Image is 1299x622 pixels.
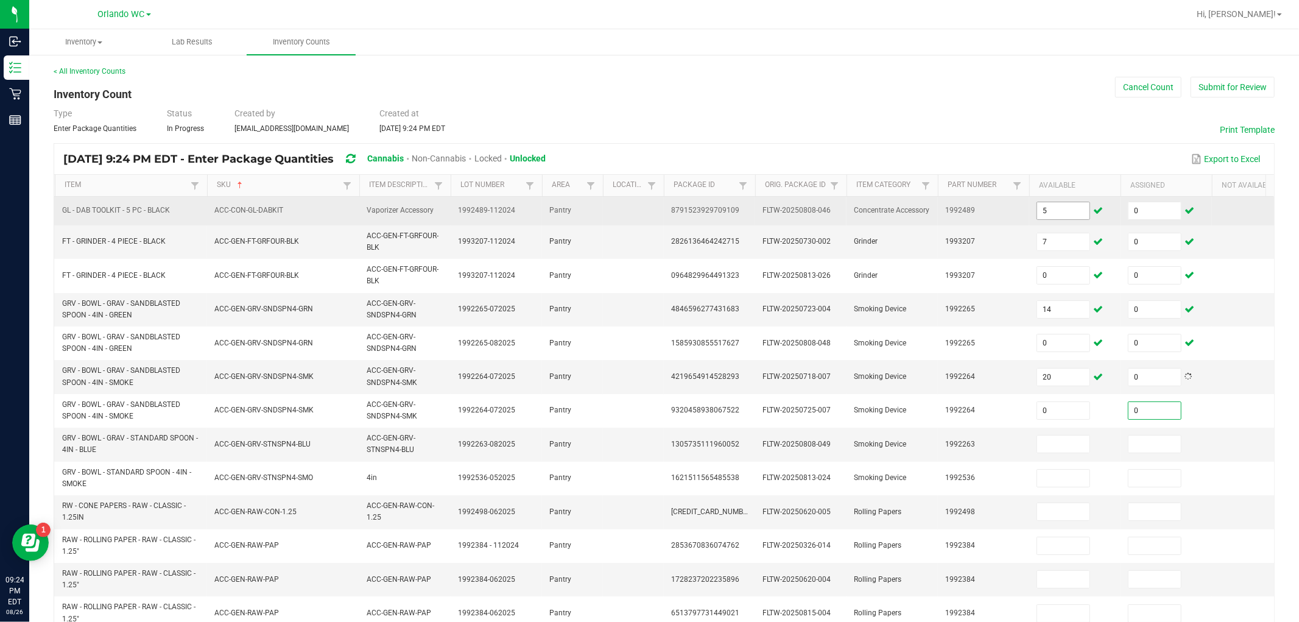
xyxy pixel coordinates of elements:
span: FLTW-20250808-049 [762,440,831,448]
span: GRV - BOWL - GRAV - SANDBLASTED SPOON - 4IN - GREEN [62,333,180,353]
span: FLTW-20250620-005 [762,507,831,516]
span: FLTW-20250718-007 [762,372,831,381]
span: 1992264-072025 [458,372,515,381]
span: Pantry [549,473,571,482]
span: 1728237202235896 [671,575,739,584]
a: Filter [918,178,933,193]
span: 0964829964491323 [671,271,739,280]
span: FLTW-20250813-026 [762,271,831,280]
a: < All Inventory Counts [54,67,125,76]
span: Smoking Device [854,440,906,448]
span: Pantry [549,406,571,414]
span: 8791523929709109 [671,206,739,214]
span: Sortable [235,180,245,190]
span: Cannabis [367,154,404,163]
span: RAW - ROLLING PAPER - RAW - CLASSIC - 1.25" [62,535,195,556]
span: 1992489 [945,206,975,214]
span: Rolling Papers [854,575,901,584]
a: Filter [827,178,842,193]
span: ACC-CON-GL-DABKIT [214,206,283,214]
span: 1993207 [945,271,975,280]
span: FLTW-20250723-004 [762,305,831,313]
span: Inventory Count [54,88,132,101]
span: ACC-GEN-RAW-CON-1.25 [367,501,434,521]
span: 2826136464242715 [671,237,739,246]
span: Pantry [549,541,571,550]
button: Print Template [1220,124,1275,136]
a: Inventory Counts [247,29,356,55]
a: Filter [736,178,750,193]
span: ACC-GEN-GRV-SNDSPN4-GRN [214,305,313,313]
span: 1992384 - 112024 [458,541,519,550]
span: ACC-GEN-RAW-PAP [367,609,431,617]
span: Grinder [854,271,878,280]
a: ItemSortable [65,180,187,190]
span: [DATE] 9:24 PM EDT [379,124,445,133]
inline-svg: Reports [9,114,21,126]
span: Inventory [30,37,138,48]
a: Filter [644,178,659,193]
span: Pantry [549,440,571,448]
span: Lab Results [155,37,229,48]
span: Orlando WC [98,9,145,19]
span: Pantry [549,339,571,347]
span: Concentrate Accessory [854,206,929,214]
span: 1992265 [945,305,975,313]
span: 1992265-082025 [458,339,515,347]
span: Pantry [549,206,571,214]
span: 1992384 [945,609,975,617]
span: FLTW-20250815-004 [762,609,831,617]
span: ACC-GEN-RAW-PAP [214,609,279,617]
span: Rolling Papers [854,541,901,550]
span: Pantry [549,237,571,246]
span: ACC-GEN-FT-GRFOUR-BLK [367,231,438,252]
button: Submit for Review [1191,77,1275,97]
span: ACC-GEN-GRV-SNDSPN4-GRN [214,339,313,347]
span: GRV - BOWL - GRAV - SANDBLASTED SPOON - 4IN - SMOKE [62,400,180,420]
span: 1992384 [945,541,975,550]
iframe: Resource center unread badge [36,523,51,537]
span: 1992498-062025 [458,507,515,516]
span: FLTW-20250730-002 [762,237,831,246]
span: GRV - BOWL - GRAV - SANDBLASTED SPOON - 4IN - SMOKE [62,366,180,386]
span: 6513797731449021 [671,609,739,617]
a: Item DescriptionSortable [369,180,431,190]
span: ACC-GEN-GRV-SNDSPN4-SMK [214,372,314,381]
span: [EMAIL_ADDRESS][DOMAIN_NAME] [234,124,349,133]
span: ACC-GEN-RAW-PAP [214,575,279,584]
span: 1992384-062025 [458,609,515,617]
span: ACC-GEN-GRV-SNDSPN4-SMK [367,366,417,386]
a: Lot NumberSortable [460,180,522,190]
span: ACC-GEN-GRV-SNDSPN4-GRN [367,333,417,353]
span: ACC-GEN-GRV-SNDSPN4-GRN [367,299,417,319]
span: ACC-GEN-FT-GRFOUR-BLK [214,271,299,280]
span: Pantry [549,609,571,617]
span: 1992536 [945,473,975,482]
a: Filter [431,178,446,193]
span: 4846596277431683 [671,305,739,313]
span: Smoking Device [854,406,906,414]
span: 1992384-062025 [458,575,515,584]
span: Created at [379,108,419,118]
span: FLTW-20250808-048 [762,339,831,347]
span: Non-Cannabis [412,154,466,163]
span: Locked [474,154,502,163]
span: 4in [367,473,377,482]
span: ACC-GEN-GRV-STNSPN4-BLU [214,440,311,448]
span: ACC-GEN-GRV-SNDSPN4-SMK [214,406,314,414]
span: FLTW-20250326-014 [762,541,831,550]
span: GRV - BOWL - GRAV - STANDARD SPOON - 4IN - BLUE [62,434,198,454]
a: AreaSortable [552,180,583,190]
a: Item CategorySortable [856,180,918,190]
span: Pantry [549,305,571,313]
span: [CREDIT_CARD_NUMBER] [671,507,753,516]
span: Smoking Device [854,305,906,313]
span: 2853670836074762 [671,541,739,550]
span: GRV - BOWL - GRAV - SANDBLASTED SPOON - 4IN - GREEN [62,299,180,319]
button: Cancel Count [1115,77,1181,97]
span: Smoking Device [854,339,906,347]
span: Rolling Papers [854,507,901,516]
span: RAW - ROLLING PAPER - RAW - CLASSIC - 1.25" [62,569,195,589]
span: 1993207-112024 [458,237,515,246]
